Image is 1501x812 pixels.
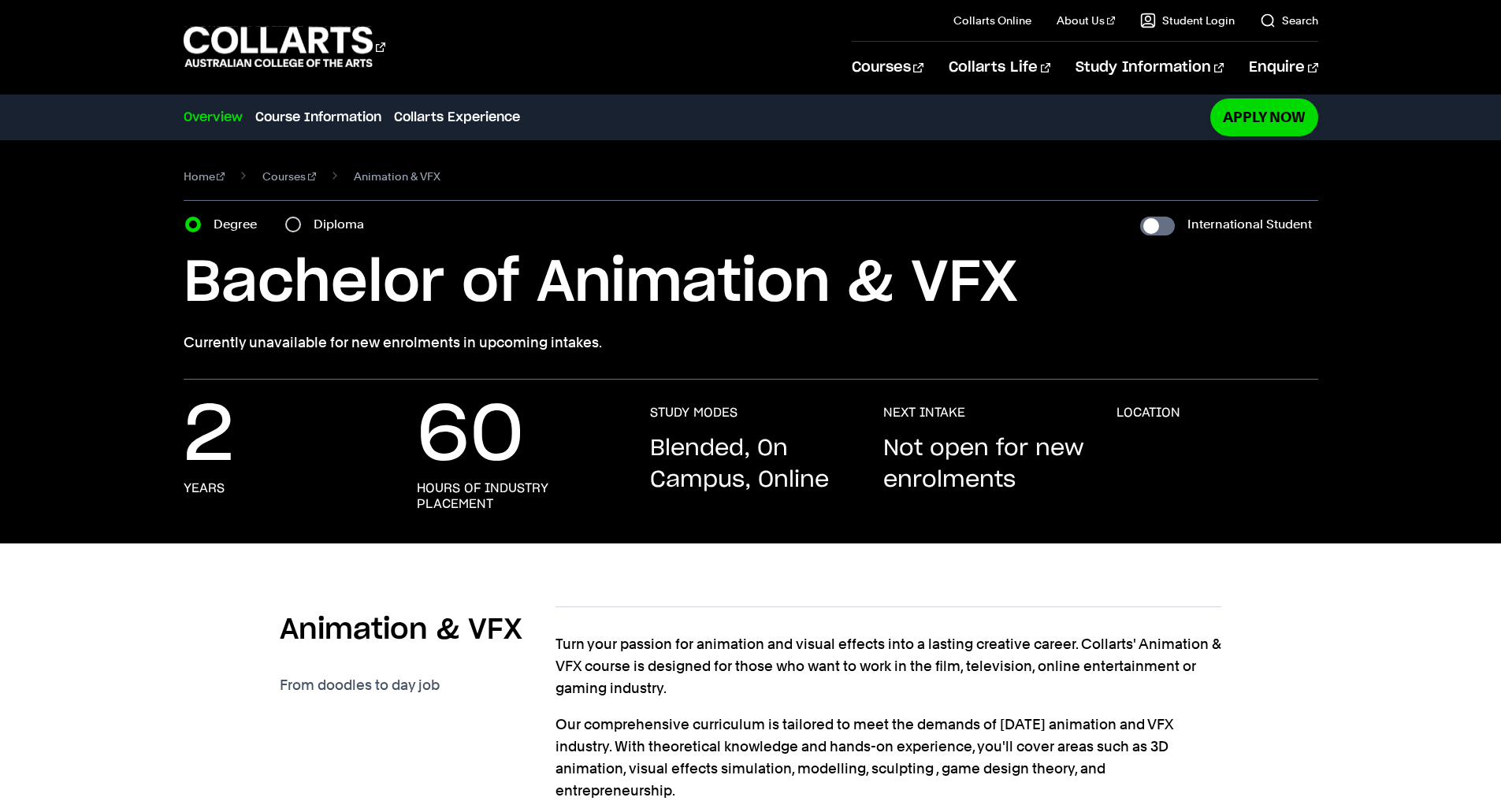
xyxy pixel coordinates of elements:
a: Home [184,165,225,187]
label: Diploma [314,213,373,235]
p: 60 [417,405,524,468]
a: Enquire [1249,42,1317,94]
h1: Bachelor of Animation & VFX [184,248,1318,319]
p: Currently unavailable for new enrolments in upcoming intakes. [184,332,1318,354]
a: Course Information [255,108,381,127]
a: Overview [184,108,243,127]
h3: LOCATION [1116,405,1180,421]
p: Not open for new enrolments [883,433,1085,496]
div: Go to homepage [184,24,385,69]
a: Courses [852,42,923,94]
a: Study Information [1076,42,1224,94]
a: Collarts Online [953,13,1031,28]
a: Search [1260,13,1318,28]
h3: Hours of industry placement [417,480,619,512]
h2: Animation & VFX [280,613,522,647]
a: Collarts Experience [394,108,520,127]
a: Courses [262,165,316,187]
h3: Years [184,480,225,496]
p: Turn your passion for animation and visual effects into a lasting creative career. Collarts' Anim... [555,633,1221,699]
span: Animation & VFX [354,165,440,187]
p: Blended, On Campus, Online [650,433,852,496]
p: 2 [184,405,234,468]
label: International Student [1187,213,1312,235]
a: Student Login [1140,13,1235,28]
a: About Us [1057,13,1115,28]
a: Collarts Life [949,42,1050,94]
h3: NEXT INTAKE [883,405,965,421]
a: Apply Now [1210,98,1318,135]
label: Degree [214,213,266,235]
p: Our comprehensive curriculum is tailored to meet the demands of [DATE] animation and VFX industry... [555,714,1221,802]
p: From doodles to day job [280,674,440,696]
h3: STUDY MODES [650,405,737,421]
